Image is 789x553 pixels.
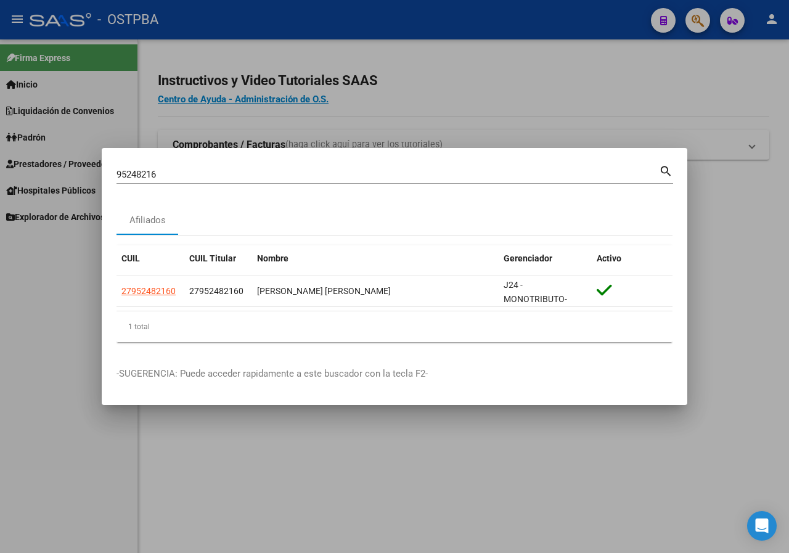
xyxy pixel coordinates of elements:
datatable-header-cell: Gerenciador [499,245,592,272]
span: Nombre [257,253,288,263]
span: CUIL [121,253,140,263]
span: J24 - MONOTRIBUTO-IGUALDAD SALUD-PRENSA [504,280,576,332]
datatable-header-cell: CUIL Titular [184,245,252,272]
datatable-header-cell: Activo [592,245,672,272]
span: Activo [597,253,621,263]
span: 27952482160 [189,286,243,296]
span: CUIL Titular [189,253,236,263]
div: Afiliados [129,213,166,227]
span: 27952482160 [121,286,176,296]
datatable-header-cell: CUIL [117,245,184,272]
p: -SUGERENCIA: Puede acceder rapidamente a este buscador con la tecla F2- [117,367,672,381]
div: Open Intercom Messenger [747,511,777,541]
div: 1 total [117,311,672,342]
div: [PERSON_NAME] [PERSON_NAME] [257,284,494,298]
mat-icon: search [659,163,673,178]
datatable-header-cell: Nombre [252,245,499,272]
span: Gerenciador [504,253,552,263]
